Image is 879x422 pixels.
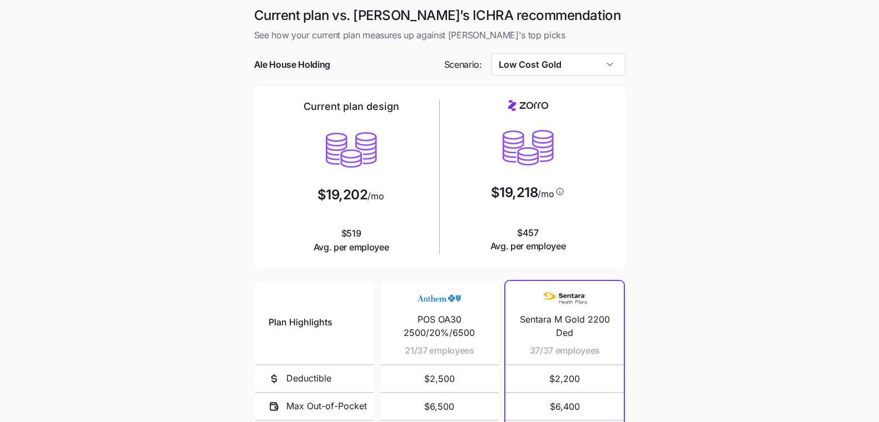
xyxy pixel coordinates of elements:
span: $19,202 [317,188,368,202]
h1: Current plan vs. [PERSON_NAME]’s ICHRA recommendation [254,7,625,24]
span: See how your current plan measures up against [PERSON_NAME]'s top picks [254,28,625,42]
h2: Current plan design [304,100,399,113]
span: Avg. per employee [314,240,389,254]
span: /mo [538,189,554,198]
span: $519 [314,227,389,254]
span: 37/37 employees [530,344,600,358]
span: $457 [490,226,566,254]
span: $2,200 [519,365,610,392]
span: Max Out-of-Pocket [286,399,367,413]
span: POS OA30 2500/20%/6500 [394,313,485,340]
span: Sentara M Gold 2200 Ded [519,313,610,340]
span: $19,218 [491,186,538,199]
span: Scenario: [444,58,482,72]
span: Avg. per employee [490,239,566,253]
span: Plan Highlights [269,315,332,329]
span: Ale House Holding [254,58,331,72]
span: $2,500 [394,365,485,392]
span: 21/37 employees [405,344,474,358]
span: Deductible [286,371,331,385]
span: $6,500 [394,393,485,420]
span: $6,400 [519,393,610,420]
img: Carrier [543,288,587,309]
span: /mo [368,192,384,200]
img: Carrier [417,288,461,309]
